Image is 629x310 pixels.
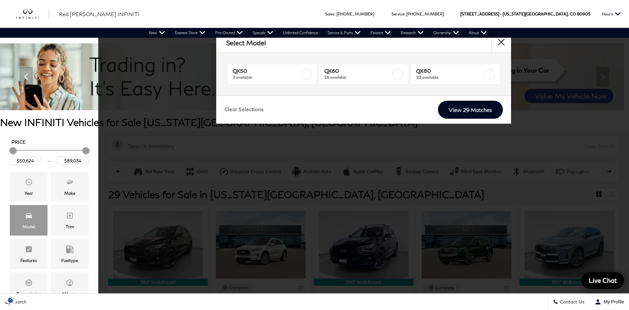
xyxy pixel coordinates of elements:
[10,156,41,165] input: Minimum
[170,28,210,38] a: Express Store
[57,156,89,165] input: Maximum
[51,205,88,235] div: TrimTrim
[233,74,299,81] span: 3 available
[406,11,444,16] a: [PHONE_NUMBER]
[66,210,74,223] span: Trim
[10,272,48,302] div: TransmissionTransmission
[210,28,248,38] a: Pre-Owned
[416,74,483,81] span: 10 available
[3,297,18,303] section: Click to Open Cookie Consent Modal
[59,11,139,17] span: Red [PERSON_NAME] INFINITI
[66,244,74,257] span: Fueltype
[324,68,391,74] span: QX60
[144,28,492,38] nav: Main Navigation
[334,11,335,16] span: :
[25,277,33,290] span: Transmission
[66,176,74,190] span: Make
[491,33,511,52] button: close
[59,10,139,18] a: Red [PERSON_NAME] INFINITI
[416,68,483,74] span: QX80
[366,28,396,38] a: Finance
[51,239,88,269] div: FueltypeFueltype
[20,67,33,87] div: Previous
[396,28,429,38] a: Research
[319,64,408,84] a: QX6016 available
[61,257,78,264] div: Fueltype
[581,272,624,289] a: Live Chat
[22,223,35,230] div: Model
[16,9,49,19] img: INFINITI
[25,190,33,197] div: Year
[411,64,500,84] a: QX8010 available
[585,276,620,284] span: Live Chat
[429,28,464,38] a: Ownership
[16,290,41,298] div: Transmission
[64,190,75,197] div: Make
[144,28,170,38] a: New
[10,172,48,202] div: YearYear
[20,257,37,264] div: Features
[25,244,33,257] span: Features
[323,28,366,38] a: Service & Parts
[324,74,391,81] span: 16 available
[51,272,88,302] div: MileageMileage
[10,145,89,165] div: Price
[10,299,27,305] span: Search
[226,39,266,46] h2: Select Model
[438,101,503,119] a: View 29 Matches
[10,205,48,235] div: ModelModel
[558,299,584,305] span: Contact Us
[83,147,89,154] div: Maximum Price
[25,176,33,190] span: Year
[404,11,405,16] span: :
[62,290,78,298] div: Mileage
[11,139,87,145] h5: Price
[51,172,88,202] div: MakeMake
[3,297,18,303] img: Opt-Out Icon
[464,28,492,38] a: About
[590,294,629,310] button: Open user profile menu
[336,11,374,16] a: [PHONE_NUMBER]
[66,277,74,290] span: Mileage
[10,239,48,269] div: FeaturesFeatures
[10,147,16,154] div: Minimum Price
[460,11,590,16] a: [STREET_ADDRESS] • [US_STATE][GEOGRAPHIC_DATA], CO 80905
[224,106,264,114] a: Clear Selections
[278,28,323,38] a: Unlimited Confidence
[233,68,299,74] span: QX50
[601,299,624,304] span: My Profile
[325,11,334,16] span: Sales
[25,210,33,223] span: Model
[391,11,404,16] span: Service
[248,28,278,38] a: Specials
[66,223,74,230] div: Trim
[16,9,49,19] a: infiniti
[228,64,316,84] a: QX503 available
